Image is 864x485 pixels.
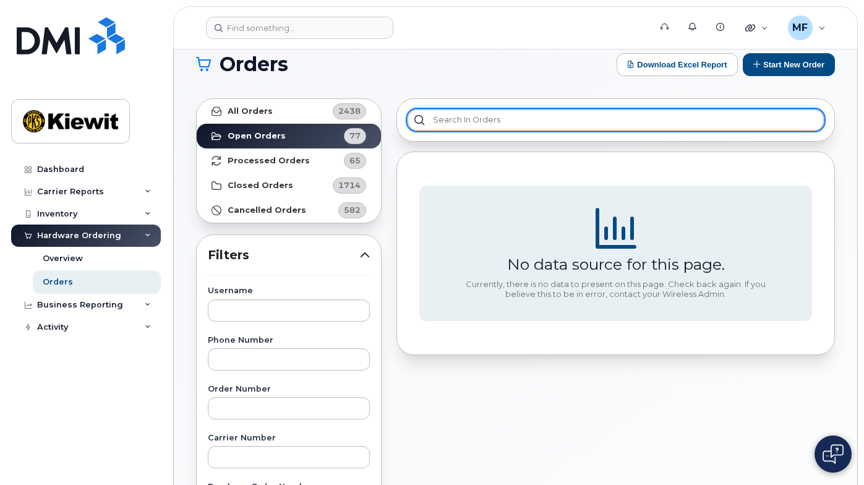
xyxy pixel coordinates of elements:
span: 582 [344,204,361,216]
input: Search in orders [407,109,824,131]
span: Orders [220,55,288,74]
input: Find something... [206,17,393,39]
label: Order Number [208,385,370,393]
strong: Closed Orders [228,181,293,191]
a: All Orders2438 [197,99,381,124]
label: Username [208,287,370,295]
a: Closed Orders1714 [197,173,381,198]
a: Open Orders77 [197,124,381,148]
label: Phone Number [208,337,370,345]
span: 1714 [338,179,361,191]
strong: Open Orders [228,131,286,141]
button: Download Excel Report [617,53,738,76]
label: Carrier Number [208,434,370,442]
img: Open chat [823,444,844,464]
strong: All Orders [228,106,273,116]
span: 77 [349,130,361,142]
span: 65 [349,155,361,166]
div: Quicklinks [737,15,777,40]
div: Matt Fredrick [779,15,834,40]
a: Cancelled Orders582 [197,198,381,223]
div: Currently, there is no data to present on this page. Check back again. If you believe this to be ... [461,280,771,299]
div: No data source for this page. [507,255,725,273]
span: Filters [208,246,360,264]
span: 2438 [338,105,361,117]
strong: Cancelled Orders [228,205,306,215]
strong: Processed Orders [228,156,310,166]
span: MF [792,20,808,35]
a: Processed Orders65 [197,148,381,173]
button: Start New Order [743,53,835,76]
